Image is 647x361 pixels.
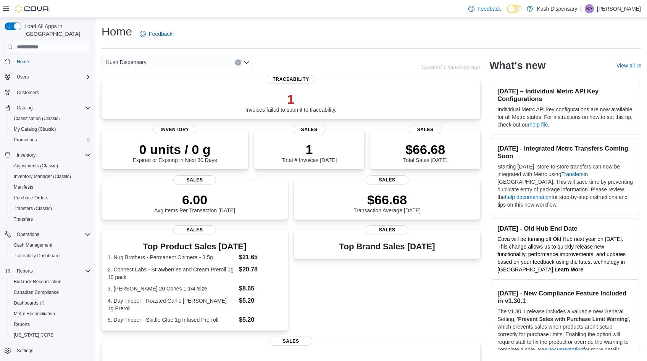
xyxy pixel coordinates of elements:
[537,4,577,13] p: Kush Dispensary
[14,332,53,338] span: [US_STATE] CCRS
[14,103,35,112] button: Catalog
[11,172,91,181] span: Inventory Manager (Classic)
[14,230,91,239] span: Operations
[11,309,91,318] span: Metrc Reconciliation
[14,230,42,239] button: Operations
[8,240,94,250] button: Cash Management
[11,277,65,286] a: BioTrack Reconciliation
[154,192,235,207] p: 6.00
[497,308,633,353] p: The v1.30.1 release includes a valuable new General Setting, ' ', which prevents sales when produ...
[8,308,94,319] button: Metrc Reconciliation
[14,126,56,132] span: My Catalog (Classic)
[269,337,312,346] span: Sales
[173,175,216,185] span: Sales
[2,150,94,160] button: Inventory
[17,90,39,96] span: Customers
[14,56,91,66] span: Home
[108,266,236,281] dt: 2. Connect Labs - Strawberries and Cream Preroll 1g 10 pack
[14,116,60,122] span: Classification (Classic)
[8,182,94,193] button: Manifests
[11,193,52,202] a: Purchase Orders
[2,229,94,240] button: Operations
[11,204,91,213] span: Transfers (Classic)
[8,160,94,171] button: Adjustments (Classic)
[478,5,501,13] span: Feedback
[17,105,32,111] span: Catalog
[133,142,217,163] div: Expired or Expiring in Next 30 Days
[244,59,250,66] button: Open list of options
[11,172,74,181] a: Inventory Manager (Classic)
[2,87,94,98] button: Customers
[497,106,633,128] p: Individual Metrc API key configurations are now available for all Metrc states. For instructions ...
[11,309,58,318] a: Metrc Reconciliation
[8,113,94,124] button: Classification (Classic)
[14,289,59,295] span: Canadian Compliance
[8,124,94,135] button: My Catalog (Classic)
[282,142,337,163] div: Total # Invoices [DATE]
[11,251,91,260] span: Traceabilty Dashboard
[497,289,633,305] h3: [DATE] - New Compliance Feature Included in v1.30.1
[239,284,282,293] dd: $8.65
[561,171,584,177] a: Transfers
[14,88,91,97] span: Customers
[17,348,33,354] span: Settings
[14,216,33,222] span: Transfers
[149,30,172,38] span: Feedback
[2,345,94,356] button: Settings
[421,64,480,70] p: Updated 1 minute(s) ago
[11,215,91,224] span: Transfers
[14,311,55,317] span: Metrc Reconciliation
[585,4,594,13] div: Katy Anderson
[11,183,36,192] a: Manifests
[11,320,33,329] a: Reports
[8,250,94,261] button: Traceabilty Dashboard
[11,241,55,250] a: Cash Management
[14,266,91,276] span: Reports
[21,22,91,38] span: Load All Apps in [GEOGRAPHIC_DATA]
[11,288,62,297] a: Canadian Compliance
[597,4,641,13] p: [PERSON_NAME]
[14,163,58,169] span: Adjustments (Classic)
[17,268,33,274] span: Reports
[245,91,337,113] div: Invoices failed to submit to traceability.
[339,242,435,251] h3: Top Brand Sales [DATE]
[239,315,282,324] dd: $5.20
[8,203,94,214] button: Transfers (Classic)
[11,320,91,329] span: Reports
[8,276,94,287] button: BioTrack Reconciliation
[17,59,29,65] span: Home
[245,91,337,107] p: 1
[11,161,61,170] a: Adjustments (Classic)
[17,231,39,237] span: Operations
[497,87,633,103] h3: [DATE] – Individual Metrc API Key Configurations
[616,63,641,69] a: View allExternal link
[14,151,91,160] span: Inventory
[2,266,94,276] button: Reports
[11,135,91,144] span: Promotions
[102,24,132,39] h1: Home
[154,192,235,213] div: Avg Items Per Transaction [DATE]
[14,205,52,212] span: Transfers (Classic)
[14,266,36,276] button: Reports
[586,4,592,13] span: KA
[505,194,552,200] a: help documentation
[137,26,175,42] a: Feedback
[235,59,241,66] button: Clear input
[239,265,282,274] dd: $20.78
[11,331,91,340] span: Washington CCRS
[14,184,33,190] span: Manifests
[529,122,548,128] a: help file
[11,277,91,286] span: BioTrack Reconciliation
[8,298,94,308] a: Dashboards
[14,346,91,355] span: Settings
[153,125,196,134] span: Inventory
[8,171,94,182] button: Inventory Manager (Classic)
[580,4,582,13] p: |
[108,242,282,251] h3: Top Product Sales [DATE]
[11,298,47,308] a: Dashboards
[11,241,91,250] span: Cash Management
[555,266,583,273] strong: Learn More
[636,64,641,69] svg: External link
[11,288,91,297] span: Canadian Compliance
